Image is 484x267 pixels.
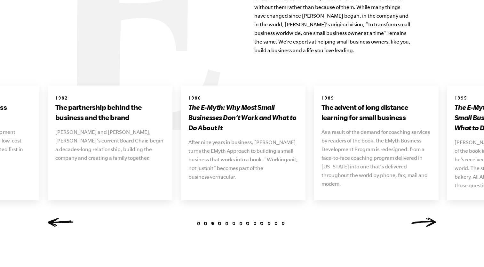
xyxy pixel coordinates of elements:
h6: 1986 [188,96,298,102]
p: As a result of the demand for coaching services by readers of the book, the EMyth Business Develo... [321,128,431,188]
i: The E-Myth: Why Most Small Businesses Don’t Work and What to Do About It [188,103,297,132]
h3: The partnership behind the business and the brand [55,102,165,123]
i: in [206,165,210,171]
iframe: Chat Widget [452,236,484,267]
a: Previous [48,217,73,227]
h6: 1982 [55,96,165,102]
p: [PERSON_NAME] and [PERSON_NAME], [PERSON_NAME]’s current Board Chair, begin a decades-long relati... [55,128,165,162]
p: After nine years in business, [PERSON_NAME] turns the EMyth Approach to building a small business... [188,138,298,181]
h3: The advent of long distance learning for small business [321,102,431,123]
h6: 1989 [321,96,431,102]
i: on [287,157,293,162]
a: Next [411,217,437,227]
